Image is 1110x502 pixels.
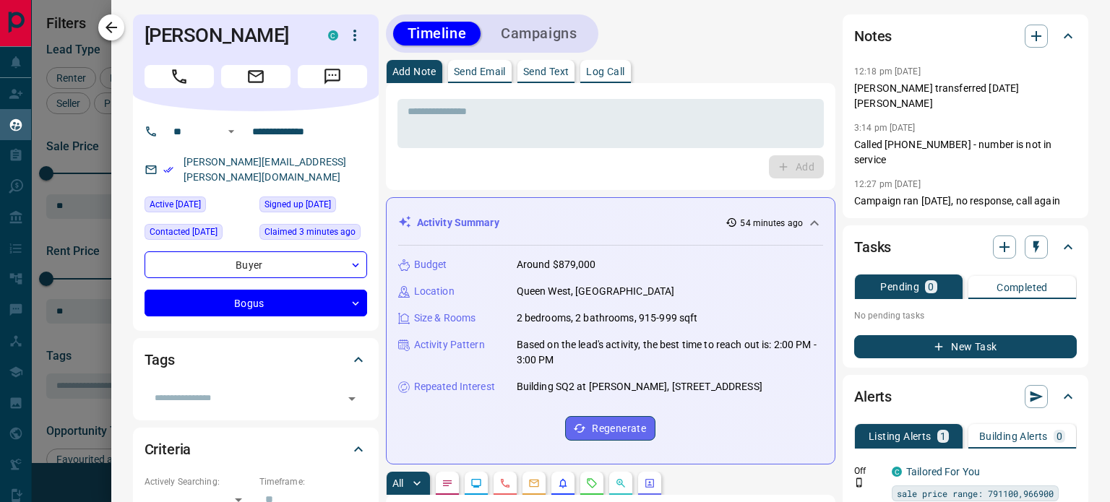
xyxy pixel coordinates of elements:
[854,305,1077,326] p: No pending tasks
[869,431,932,441] p: Listing Alerts
[259,475,367,488] p: Timeframe:
[259,196,367,217] div: Sun Sep 18 2016
[499,477,511,489] svg: Calls
[854,385,892,408] h2: Alerts
[854,123,916,133] p: 3:14 pm [DATE]
[897,486,1054,501] span: sale price range: 791100,966900
[328,30,338,40] div: condos.ca
[528,477,540,489] svg: Emails
[557,477,569,489] svg: Listing Alerts
[145,342,367,377] div: Tags
[615,477,627,489] svg: Opportunities
[854,19,1077,53] div: Notes
[145,65,214,88] span: Call
[997,282,1048,293] p: Completed
[414,379,495,394] p: Repeated Interest
[298,65,367,88] span: Message
[150,197,201,212] span: Active [DATE]
[145,224,252,244] div: Sat Mar 11 2023
[854,179,921,189] p: 12:27 pm [DATE]
[940,431,946,441] p: 1
[517,257,596,272] p: Around $879,000
[184,156,347,183] a: [PERSON_NAME][EMAIL_ADDRESS][PERSON_NAME][DOMAIN_NAME]
[906,466,980,477] a: Tailored For You
[442,477,453,489] svg: Notes
[398,209,823,236] div: Activity Summary54 minutes ago
[517,379,762,394] p: Building SQ2 at [PERSON_NAME], [STREET_ADDRESS]
[417,215,499,230] p: Activity Summary
[1057,431,1062,441] p: 0
[854,194,1077,209] p: Campaign ran [DATE], no response, call again
[145,348,175,371] h2: Tags
[854,335,1077,358] button: New Task
[414,284,455,299] p: Location
[928,282,934,292] p: 0
[414,257,447,272] p: Budget
[523,66,569,77] p: Send Text
[470,477,482,489] svg: Lead Browsing Activity
[392,66,436,77] p: Add Note
[259,224,367,244] div: Wed Aug 13 2025
[150,225,218,239] span: Contacted [DATE]
[145,475,252,488] p: Actively Searching:
[414,311,476,326] p: Size & Rooms
[644,477,655,489] svg: Agent Actions
[854,137,1077,168] p: Called [PHONE_NUMBER] - number is not in service
[145,438,192,461] h2: Criteria
[264,225,356,239] span: Claimed 3 minutes ago
[392,478,404,488] p: All
[517,311,698,326] p: 2 bedrooms, 2 bathrooms, 915-999 sqft
[163,165,173,175] svg: Email Verified
[892,467,902,477] div: condos.ca
[854,379,1077,414] div: Alerts
[393,22,481,46] button: Timeline
[517,337,823,368] p: Based on the lead's activity, the best time to reach out is: 2:00 PM - 3:00 PM
[979,431,1048,441] p: Building Alerts
[145,251,367,278] div: Buyer
[145,432,367,467] div: Criteria
[586,66,624,77] p: Log Call
[586,477,598,489] svg: Requests
[854,230,1077,264] div: Tasks
[145,24,306,47] h1: [PERSON_NAME]
[223,123,240,140] button: Open
[145,290,367,316] div: Bogus
[414,337,485,352] p: Activity Pattern
[854,477,864,488] svg: Push Notification Only
[454,66,506,77] p: Send Email
[854,66,921,77] p: 12:18 pm [DATE]
[740,217,803,230] p: 54 minutes ago
[880,282,919,292] p: Pending
[854,235,891,259] h2: Tasks
[264,197,331,212] span: Signed up [DATE]
[221,65,291,88] span: Email
[854,81,1077,111] p: [PERSON_NAME] transferred [DATE] [PERSON_NAME]
[854,464,883,477] p: Off
[854,25,892,48] h2: Notes
[145,196,252,217] div: Sat Aug 09 2025
[565,416,655,441] button: Regenerate
[342,389,362,409] button: Open
[486,22,591,46] button: Campaigns
[517,284,675,299] p: Queen West, [GEOGRAPHIC_DATA]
